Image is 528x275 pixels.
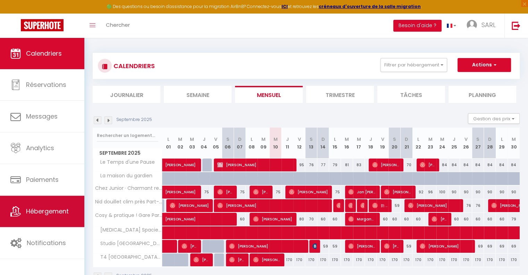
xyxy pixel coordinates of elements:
[412,128,424,159] th: 22
[448,159,460,171] div: 84
[162,128,174,159] th: 01
[353,159,365,171] div: 83
[305,253,317,266] div: 170
[293,253,305,266] div: 170
[365,128,377,159] th: 18
[417,136,419,143] abbr: L
[93,148,162,158] span: Septembre 2025
[26,207,69,216] span: Hébergement
[448,128,460,159] th: 25
[293,213,305,226] div: 80
[27,238,66,247] span: Notifications
[319,3,421,9] a: créneaux d'ouverture de la salle migration
[348,199,352,212] span: [PERSON_NAME]
[293,159,305,171] div: 95
[448,253,460,266] div: 170
[496,128,508,159] th: 29
[436,186,448,199] div: 100
[229,240,304,253] span: [PERSON_NAME]
[448,186,460,199] div: 90
[116,116,152,123] p: Septembre 2025
[214,136,217,143] abbr: V
[458,58,511,72] button: Actions
[508,186,520,199] div: 90
[253,253,280,266] span: [PERSON_NAME]
[261,136,266,143] abbr: M
[94,186,164,191] span: Chez Junior · Charmant rez-[PERSON_NAME] avec vue sur [GEOGRAPHIC_DATA]
[178,136,182,143] abbr: M
[420,240,471,253] span: [PERSON_NAME]
[472,199,484,212] div: 76
[26,49,62,58] span: Calendriers
[512,21,520,30] img: logout
[253,185,269,199] span: [PERSON_NAME]
[401,240,412,253] div: 59
[484,213,496,226] div: 60
[381,136,384,143] abbr: V
[94,253,164,261] span: T4 [GEOGRAPHIC_DATA][PERSON_NAME]
[484,186,496,199] div: 90
[401,159,412,171] div: 70
[165,182,213,195] span: [PERSON_NAME]
[162,159,174,172] a: [PERSON_NAME]
[317,213,329,226] div: 60
[106,21,130,29] span: Chercher
[384,240,400,253] span: [PERSON_NAME]
[467,20,477,30] img: ...
[436,128,448,159] th: 24
[341,159,353,171] div: 81
[512,136,516,143] abbr: M
[269,128,281,159] th: 10
[336,199,340,212] span: [PERSON_NAME]
[377,213,388,226] div: 60
[165,155,213,168] span: [PERSON_NAME]
[94,240,164,248] span: Studio [GEOGRAPHIC_DATA] 6
[431,212,447,226] span: [PERSON_NAME]
[460,199,472,212] div: 76
[26,144,54,152] span: Analytics
[317,253,329,266] div: 170
[384,185,411,199] span: [PERSON_NAME]
[420,158,435,171] span: [PERSON_NAME]
[496,159,508,171] div: 84
[388,253,400,266] div: 170
[282,3,288,9] a: ICI
[401,253,412,266] div: 170
[405,136,408,143] abbr: D
[321,136,325,143] abbr: D
[460,186,472,199] div: 90
[258,128,269,159] th: 09
[428,136,433,143] abbr: M
[234,128,245,159] th: 07
[226,136,229,143] abbr: S
[460,159,472,171] div: 84
[348,185,376,199] span: Jan [PERSON_NAME] [PERSON_NAME]
[174,128,186,159] th: 02
[412,186,424,199] div: 92
[306,86,374,103] li: Trimestre
[436,159,448,171] div: 84
[273,136,277,143] abbr: M
[461,14,504,38] a: ... SARL
[388,213,400,226] div: 60
[481,21,496,29] span: SARL
[436,253,448,266] div: 170
[508,213,520,226] div: 79
[449,86,516,103] li: Planning
[282,253,293,266] div: 170
[348,212,376,226] span: Morgann Le Boulaire
[380,58,447,72] button: Filtrer par hébergement
[377,86,445,103] li: Tâches
[401,128,412,159] th: 21
[182,240,197,253] span: [PERSON_NAME]
[305,128,317,159] th: 13
[357,136,361,143] abbr: M
[222,128,234,159] th: 06
[317,159,329,171] div: 77
[501,136,503,143] abbr: L
[476,136,479,143] abbr: S
[217,199,327,212] span: [PERSON_NAME]
[329,128,341,159] th: 15
[26,80,66,89] span: Réservations
[334,136,336,143] abbr: L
